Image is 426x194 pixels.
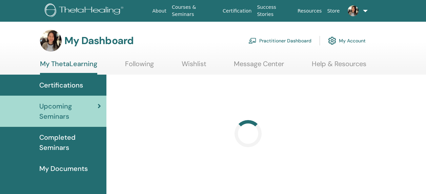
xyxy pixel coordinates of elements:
[312,60,366,73] a: Help & Resources
[40,30,62,52] img: default.jpg
[39,163,88,174] span: My Documents
[328,35,336,46] img: cog.svg
[45,3,126,19] img: logo.png
[254,1,295,21] a: Success Stories
[149,5,169,17] a: About
[125,60,154,73] a: Following
[295,5,325,17] a: Resources
[39,132,101,153] span: Completed Seminars
[328,33,366,48] a: My Account
[234,60,284,73] a: Message Center
[324,5,342,17] a: Store
[40,60,97,75] a: My ThetaLearning
[182,60,206,73] a: Wishlist
[39,80,83,90] span: Certifications
[39,101,98,121] span: Upcoming Seminars
[220,5,254,17] a: Certification
[348,5,359,16] img: default.jpg
[169,1,220,21] a: Courses & Seminars
[64,35,134,47] h3: My Dashboard
[248,38,257,44] img: chalkboard-teacher.svg
[248,33,311,48] a: Practitioner Dashboard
